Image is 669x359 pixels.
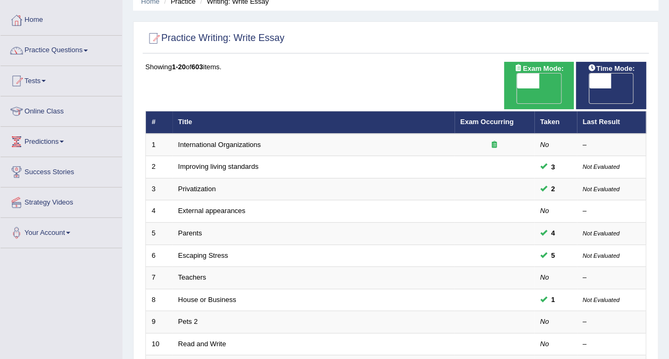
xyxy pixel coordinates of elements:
a: Practice Questions [1,36,122,62]
span: You can still take this question [547,227,559,239]
span: You can still take this question [547,161,559,173]
a: Predictions [1,127,122,153]
a: Improving living standards [178,162,259,170]
th: # [146,111,172,134]
em: No [540,273,549,281]
td: 3 [146,178,172,200]
th: Last Result [577,111,646,134]
div: Show exams occurring in exams [504,62,574,109]
h2: Practice Writing: Write Essay [145,30,284,46]
a: Read and Write [178,340,226,348]
a: Teachers [178,273,207,281]
b: 603 [192,63,203,71]
a: Escaping Stress [178,251,228,259]
td: 2 [146,156,172,178]
div: Showing of items. [145,62,646,72]
td: 7 [146,267,172,289]
td: 5 [146,223,172,245]
div: Exam occurring question [460,140,528,150]
a: Tests [1,66,122,93]
small: Not Evaluated [583,252,620,259]
td: 10 [146,333,172,355]
a: Parents [178,229,202,237]
span: You can still take this question [547,294,559,305]
td: 9 [146,311,172,333]
a: Success Stories [1,157,122,184]
a: Pets 2 [178,317,198,325]
em: No [540,340,549,348]
small: Not Evaluated [583,230,620,236]
small: Not Evaluated [583,186,620,192]
em: No [540,317,549,325]
div: – [583,273,640,283]
b: 1-20 [172,63,186,71]
a: Home [1,5,122,32]
td: 6 [146,244,172,267]
a: Your Account [1,218,122,244]
a: External appearances [178,207,245,215]
td: 4 [146,200,172,223]
span: Time Mode: [583,63,639,74]
a: House or Business [178,296,236,304]
span: You can still take this question [547,250,559,261]
div: – [583,206,640,216]
td: 8 [146,289,172,311]
div: – [583,140,640,150]
a: International Organizations [178,141,261,149]
div: – [583,317,640,327]
td: 1 [146,134,172,156]
span: Exam Mode: [510,63,567,74]
th: Taken [534,111,577,134]
a: Privatization [178,185,216,193]
small: Not Evaluated [583,297,620,303]
div: – [583,339,640,349]
th: Title [172,111,455,134]
em: No [540,207,549,215]
span: You can still take this question [547,183,559,194]
a: Online Class [1,96,122,123]
a: Exam Occurring [460,118,514,126]
small: Not Evaluated [583,164,620,170]
em: No [540,141,549,149]
a: Strategy Videos [1,187,122,214]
